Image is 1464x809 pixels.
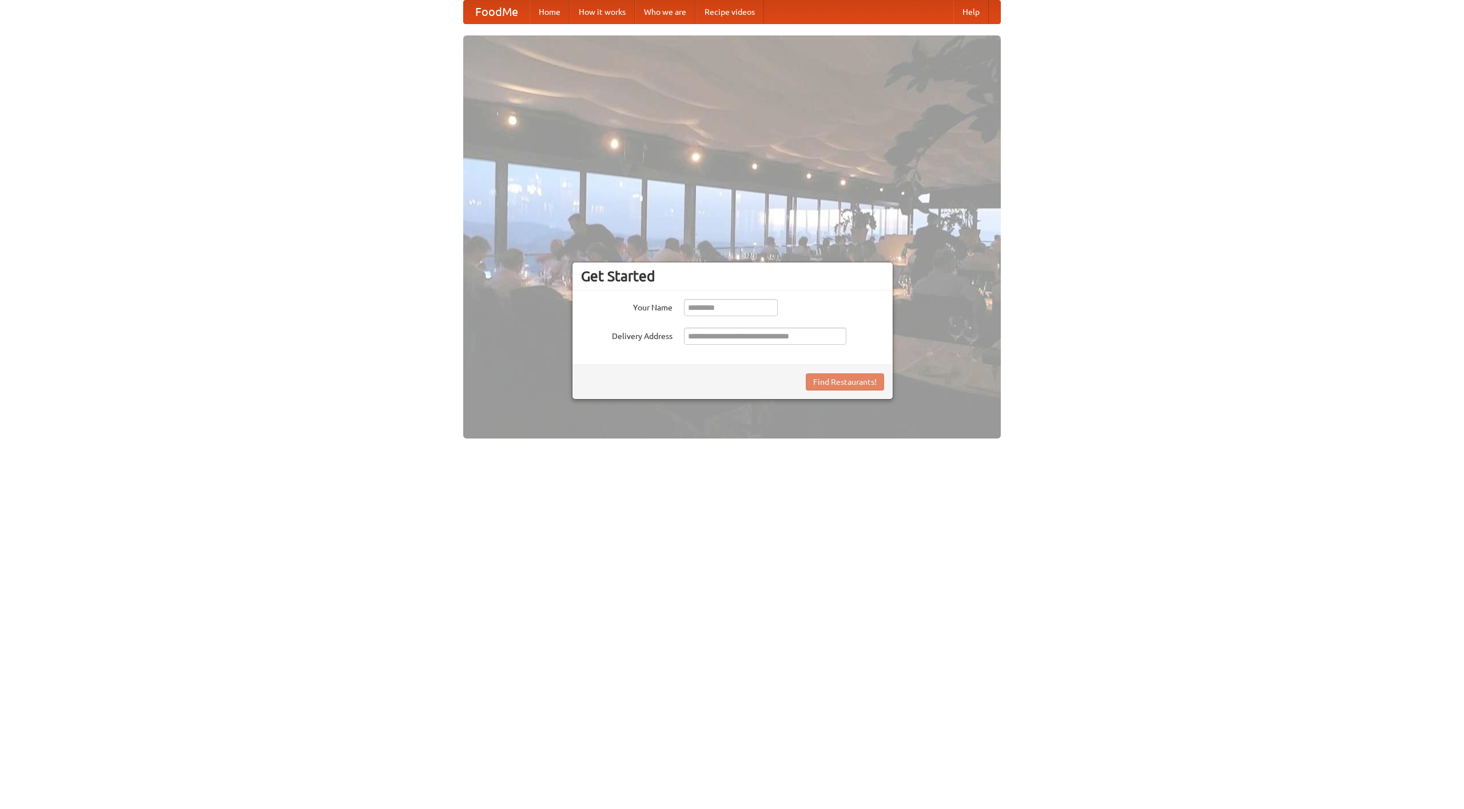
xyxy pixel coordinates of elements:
label: Delivery Address [581,328,673,342]
a: Help [953,1,989,23]
a: Home [530,1,570,23]
a: Recipe videos [695,1,764,23]
button: Find Restaurants! [806,373,884,390]
a: Who we are [635,1,695,23]
label: Your Name [581,299,673,313]
a: How it works [570,1,635,23]
h3: Get Started [581,268,884,285]
a: FoodMe [464,1,530,23]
